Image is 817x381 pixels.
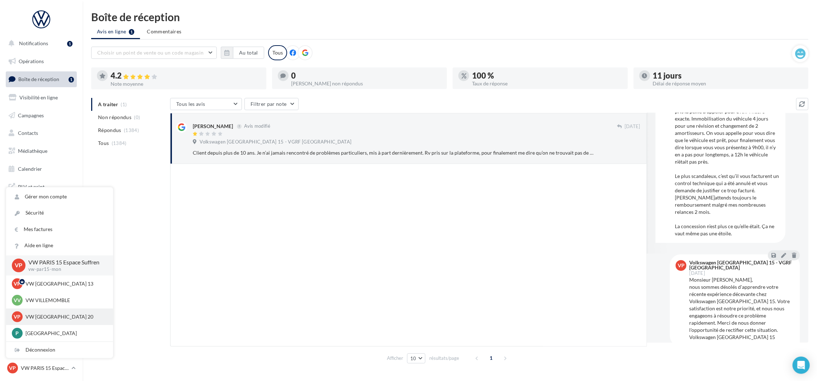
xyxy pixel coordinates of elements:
[6,342,113,358] div: Déconnexion
[14,313,21,320] span: VP
[25,280,104,287] p: VW [GEOGRAPHIC_DATA] 13
[193,149,594,156] div: Client depuis plus de 10 ans. Je n’ai jamais rencontré de problèmes particuliers, mis à part dern...
[233,47,264,59] button: Au total
[678,262,685,269] span: VP
[18,130,38,136] span: Contacts
[176,101,205,107] span: Tous les avis
[25,297,104,304] p: VW VILLEMOMBLE
[98,114,131,121] span: Non répondus
[472,72,622,80] div: 100 %
[18,112,44,118] span: Campagnes
[244,98,299,110] button: Filtrer par note
[19,58,44,64] span: Opérations
[134,114,140,120] span: (0)
[112,140,127,146] span: (1384)
[625,123,640,130] span: [DATE]
[124,127,139,133] span: (1384)
[4,71,78,87] a: Boîte de réception1
[193,123,233,130] div: [PERSON_NAME]
[4,144,78,159] a: Médiathèque
[689,276,794,341] div: Monsieur [PERSON_NAME], nous sommes désolés d'apprendre votre récente expérience décevante chez V...
[6,205,113,221] a: Sécurité
[387,355,403,362] span: Afficher
[147,28,181,35] span: Commentaires
[25,330,104,337] p: [GEOGRAPHIC_DATA]
[4,54,78,69] a: Opérations
[91,47,217,59] button: Choisir un point de vente ou un code magasin
[16,330,19,337] span: P
[4,161,78,177] a: Calendrier
[200,139,351,145] span: Volkswagen [GEOGRAPHIC_DATA] 15 - VGRF [GEOGRAPHIC_DATA]
[472,81,622,86] div: Taux de réponse
[4,203,78,224] a: Campagnes DataOnDemand
[18,166,42,172] span: Calendrier
[244,123,270,129] span: Avis modifié
[429,355,459,362] span: résultats/page
[407,353,425,363] button: 10
[6,361,77,375] a: VP VW PARIS 15 Espace Suffren
[18,148,47,154] span: Médiathèque
[410,356,416,361] span: 10
[14,280,21,287] span: VP
[689,260,793,270] div: Volkswagen [GEOGRAPHIC_DATA] 15 - VGRF [GEOGRAPHIC_DATA]
[97,50,204,56] span: Choisir un point de vente ou un code magasin
[6,237,113,254] a: Aide en ligne
[19,40,48,46] span: Notifications
[221,47,264,59] button: Au total
[98,140,109,147] span: Tous
[793,357,810,374] div: Open Intercom Messenger
[4,90,78,105] a: Visibilité en ligne
[21,364,69,372] p: VW PARIS 15 Espace Suffren
[9,364,16,372] span: VP
[111,81,261,86] div: Note moyenne
[25,313,104,320] p: VW [GEOGRAPHIC_DATA] 20
[653,72,803,80] div: 11 jours
[6,221,113,237] a: Mes factures
[653,81,803,86] div: Délai de réponse moyen
[6,189,113,205] a: Gérer mon compte
[4,36,75,51] button: Notifications 1
[268,45,287,60] div: Tous
[675,72,780,237] div: Client depuis plus de 10 ans. Je n’ai jamais rencontré de problèmes particuliers, mis à part dern...
[18,182,74,197] span: PLV et print personnalisable
[4,126,78,141] a: Contacts
[18,76,59,82] span: Boîte de réception
[291,81,442,86] div: [PERSON_NAME] non répondus
[486,352,497,364] span: 1
[28,266,102,273] p: vw-par15-mon
[28,258,102,267] p: VW PARIS 15 Espace Suffren
[69,77,74,83] div: 1
[98,127,121,134] span: Répondus
[19,94,58,100] span: Visibilité en ligne
[91,11,808,22] div: Boîte de réception
[291,72,442,80] div: 0
[67,41,73,47] div: 1
[689,271,705,276] span: [DATE]
[15,261,23,269] span: VP
[111,72,261,80] div: 4.2
[170,98,242,110] button: Tous les avis
[4,108,78,123] a: Campagnes
[14,297,21,304] span: VV
[4,179,78,200] a: PLV et print personnalisable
